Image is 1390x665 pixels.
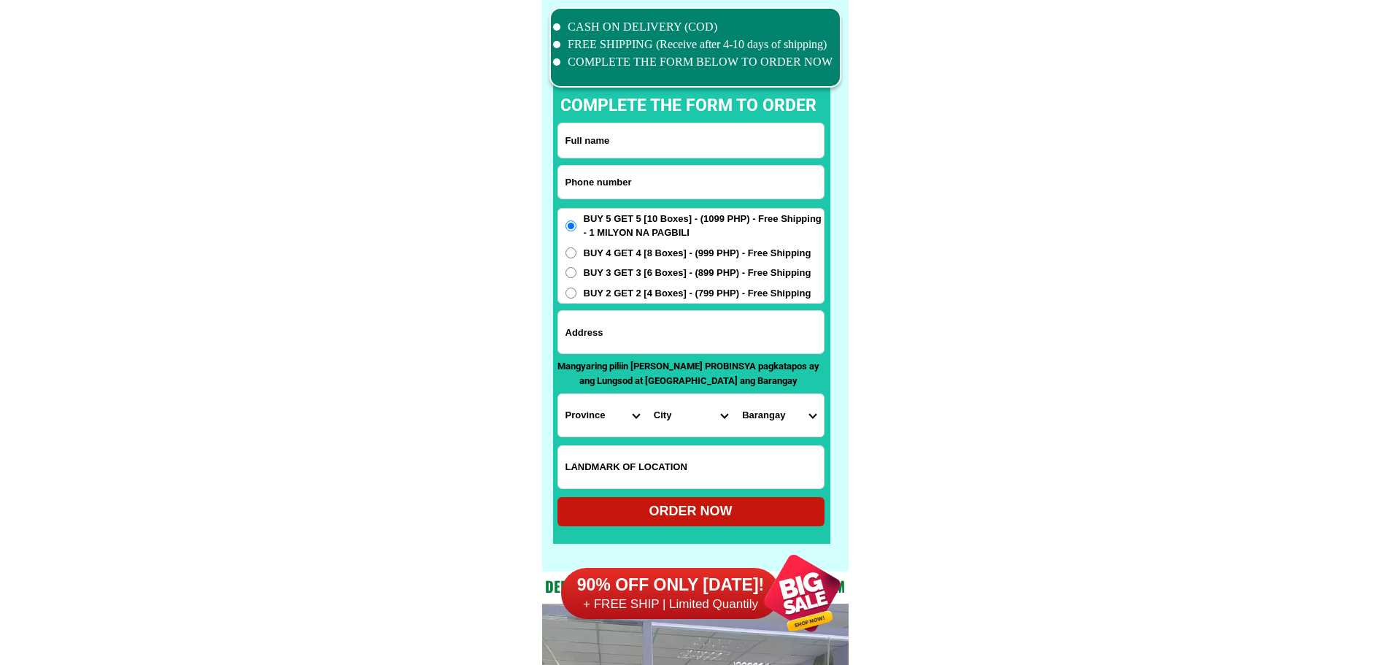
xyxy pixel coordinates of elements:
input: Input LANDMARKOFLOCATION [558,446,824,488]
input: BUY 2 GET 2 [4 Boxes] - (799 PHP) - Free Shipping [565,288,576,299]
input: Input address [558,311,824,353]
input: BUY 4 GET 4 [8 Boxes] - (999 PHP) - Free Shipping [565,247,576,258]
span: BUY 5 GET 5 [10 Boxes] - (1099 PHP) - Free Shipping - 1 MILYON NA PAGBILI [584,212,824,240]
select: Select province [558,394,646,437]
input: BUY 3 GET 3 [6 Boxes] - (899 PHP) - Free Shipping [565,267,576,278]
span: BUY 3 GET 3 [6 Boxes] - (899 PHP) - Free Shipping [584,266,811,280]
input: Input full_name [558,123,824,158]
h6: + FREE SHIP | Limited Quantily [561,596,780,612]
p: complete the form to order [546,93,831,119]
input: BUY 5 GET 5 [10 Boxes] - (1099 PHP) - Free Shipping - 1 MILYON NA PAGBILI [565,220,576,231]
select: Select district [646,394,735,437]
li: FREE SHIPPING (Receive after 4-10 days of shipping) [553,36,833,53]
li: CASH ON DELIVERY (COD) [553,18,833,36]
span: BUY 4 GET 4 [8 Boxes] - (999 PHP) - Free Shipping [584,246,811,261]
span: BUY 2 GET 2 [4 Boxes] - (799 PHP) - Free Shipping [584,286,811,301]
div: ORDER NOW [557,501,825,521]
input: Input phone_number [558,166,824,199]
h2: Dedicated and professional consulting team [542,575,849,597]
li: COMPLETE THE FORM BELOW TO ORDER NOW [553,53,833,71]
select: Select commune [735,394,823,437]
p: Mangyaring piliin [PERSON_NAME] PROBINSYA pagkatapos ay ang Lungsod at [GEOGRAPHIC_DATA] ang Bara... [557,359,820,388]
h6: 90% OFF ONLY [DATE]! [561,574,780,596]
